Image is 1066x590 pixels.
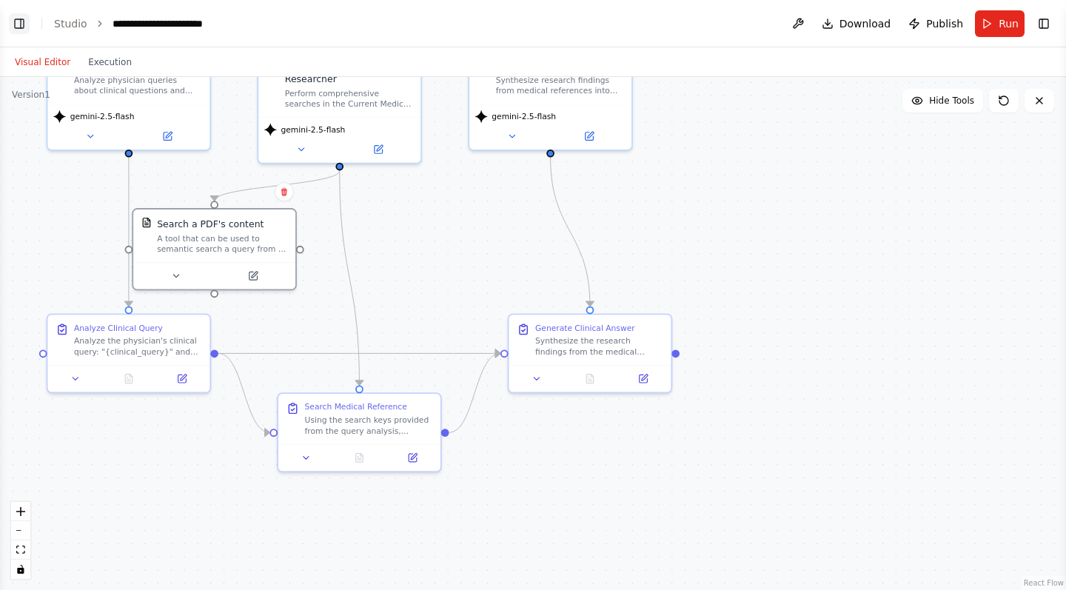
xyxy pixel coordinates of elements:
[6,53,79,71] button: Visual Editor
[975,10,1025,37] button: Run
[902,89,983,113] button: Hide Tools
[390,450,435,466] button: Open in side panel
[157,233,287,254] div: A tool that can be used to semantic search a query from a PDF's content.
[9,13,30,34] button: Show left sidebar
[47,314,212,394] div: Analyze Clinical QueryAnalyze the physician's clinical query: "{clinical_query}" and extract key ...
[341,141,416,157] button: Open in side panel
[130,128,205,144] button: Open in side panel
[305,415,433,436] div: Using the search keys provided from the query analysis, perform comprehensive searches in the Cur...
[332,450,387,466] button: No output available
[122,158,135,306] g: Edge from d3059c1d-de72-4b07-af63-9fd63fb6bffb to 899a5505-09a8-4c4d-bfa6-a16dec20b3f9
[70,111,135,121] span: gemini-2.5-flash
[12,89,50,101] div: Version 1
[449,346,500,439] g: Edge from 7dd4eb63-873a-4008-a34d-300e2d4b397e to 26354558-2ba5-4f0e-8051-21f64a4dfd56
[492,111,556,121] span: gemini-2.5-flash
[257,50,422,164] div: Medical Reference ResearcherPerform comprehensive searches in the Current Medical Diagnosis and T...
[562,371,617,386] button: No output available
[275,182,294,201] button: Delete node
[285,59,413,86] div: Medical Reference Researcher
[79,53,141,71] button: Execution
[535,323,635,333] div: Generate Clinical Answer
[215,268,290,284] button: Open in side panel
[285,88,413,109] div: Perform comprehensive searches in the Current Medical Diagnosis and Treatment 2024 reference book...
[496,75,624,95] div: Synthesize research findings from medical references into comprehensive, clinically-relevant answ...
[54,16,228,31] nav: breadcrumb
[11,502,30,521] button: zoom in
[620,371,666,386] button: Open in side panel
[157,218,264,231] div: Search a PDF's content
[54,18,87,30] a: Studio
[305,402,407,412] div: Search Medical Reference
[47,50,212,150] div: Analyze physician queries about clinical questions and extract key medical terms, symptoms, condi...
[902,10,969,37] button: Publish
[281,124,346,135] span: gemini-2.5-flash
[11,502,30,579] div: React Flow controls
[552,128,626,144] button: Open in side panel
[74,336,202,357] div: Analyze the physician's clinical query: "{clinical_query}" and extract key medical information in...
[132,208,297,290] div: PDFSearchToolSearch a PDF's contentA tool that can be used to semantic search a query from a PDF'...
[74,75,202,95] div: Analyze physician queries about clinical questions and extract key medical terms, symptoms, condi...
[11,540,30,560] button: fit view
[929,95,974,107] span: Hide Tools
[999,16,1019,31] span: Run
[101,371,156,386] button: No output available
[839,16,891,31] span: Download
[508,314,673,394] div: Generate Clinical AnswerSynthesize the research findings from the medical reference search into a...
[1024,579,1064,587] a: React Flow attribution
[926,16,963,31] span: Publish
[74,323,163,333] div: Analyze Clinical Query
[333,170,366,385] g: Edge from 1853b469-817d-4e32-8bf0-3d2358e5df1c to 7dd4eb63-873a-4008-a34d-300e2d4b397e
[816,10,897,37] button: Download
[544,158,597,306] g: Edge from 7bb4c451-7a76-49ee-a66b-7089c2f2b062 to 26354558-2ba5-4f0e-8051-21f64a4dfd56
[535,336,663,357] div: Synthesize the research findings from the medical reference search into a comprehensive, clinical...
[468,50,633,150] div: Synthesize research findings from medical references into comprehensive, clinically-relevant answ...
[1033,13,1054,34] button: Show right sidebar
[277,392,442,472] div: Search Medical ReferenceUsing the search keys provided from the query analysis, perform comprehen...
[159,371,204,386] button: Open in side panel
[11,521,30,540] button: zoom out
[218,346,269,439] g: Edge from 899a5505-09a8-4c4d-bfa6-a16dec20b3f9 to 7dd4eb63-873a-4008-a34d-300e2d4b397e
[11,560,30,579] button: toggle interactivity
[141,218,152,228] img: PDFSearchTool
[218,346,500,360] g: Edge from 899a5505-09a8-4c4d-bfa6-a16dec20b3f9 to 26354558-2ba5-4f0e-8051-21f64a4dfd56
